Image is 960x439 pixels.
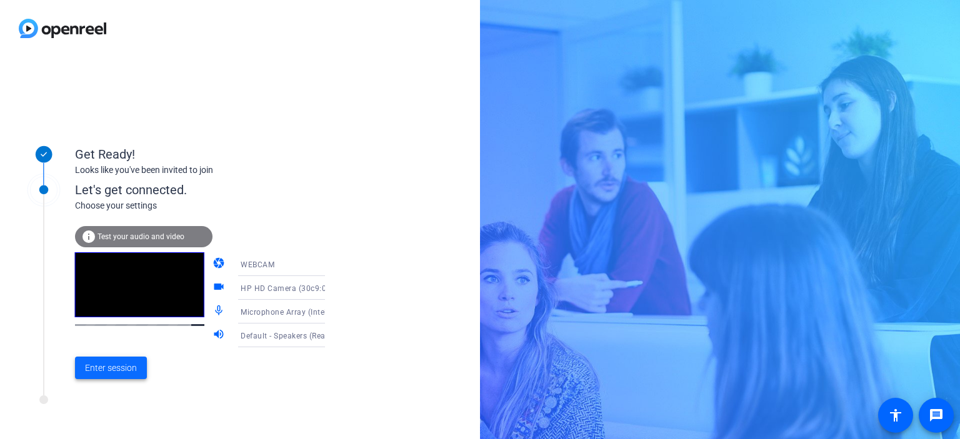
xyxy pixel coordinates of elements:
[212,328,227,343] mat-icon: volume_up
[241,330,376,340] span: Default - Speakers (Realtek(R) Audio)
[75,199,351,212] div: Choose your settings
[212,304,227,319] mat-icon: mic_none
[81,229,96,244] mat-icon: info
[75,180,351,199] div: Let's get connected.
[212,257,227,272] mat-icon: camera
[212,280,227,295] mat-icon: videocam
[75,145,325,164] div: Get Ready!
[241,307,517,317] span: Microphone Array (Intel® Smart Sound Technology for Digital Microphones)
[97,232,184,241] span: Test your audio and video
[241,283,341,293] span: HP HD Camera (30c9:000f)
[929,408,944,423] mat-icon: message
[888,408,903,423] mat-icon: accessibility
[75,357,147,379] button: Enter session
[85,362,137,375] span: Enter session
[75,164,325,177] div: Looks like you've been invited to join
[241,260,274,269] span: WEBCAM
